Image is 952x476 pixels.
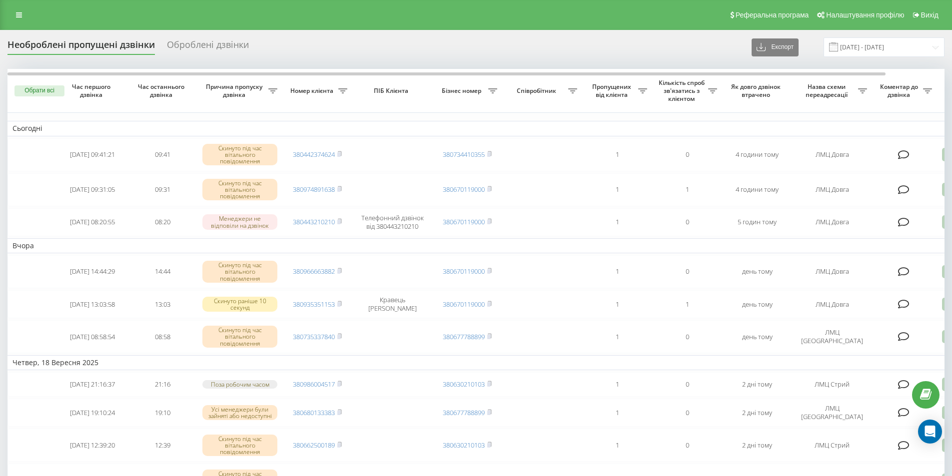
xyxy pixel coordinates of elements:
td: 1 [582,320,652,353]
td: Телефонний дзвінок від 380443210210 [352,208,432,236]
div: Менеджери не відповіли на дзвінок [202,214,277,229]
a: 380734410355 [443,150,485,159]
td: ЛМЦ Довга [792,255,872,288]
td: 1 [582,255,652,288]
td: 1 [582,208,652,236]
td: 08:20 [127,208,197,236]
td: ЛМЦ Довга [792,208,872,236]
td: ЛМЦ [GEOGRAPHIC_DATA] [792,399,872,427]
td: день тому [722,290,792,318]
a: 380443210210 [293,217,335,226]
td: 0 [652,429,722,462]
td: 0 [652,320,722,353]
a: 380677788899 [443,332,485,341]
td: 1 [582,173,652,206]
span: Коментар до дзвінка [877,83,923,98]
span: Як довго дзвінок втрачено [730,83,784,98]
span: Співробітник [507,87,568,95]
button: Обрати всі [14,85,64,96]
span: Налаштування профілю [826,11,904,19]
td: 0 [652,208,722,236]
td: 1 [582,399,652,427]
a: 380630210103 [443,441,485,450]
td: день тому [722,320,792,353]
td: 1 [652,290,722,318]
span: Час першого дзвінка [65,83,119,98]
td: 1 [582,429,652,462]
a: 380442374624 [293,150,335,159]
span: Кількість спроб зв'язатись з клієнтом [657,79,708,102]
div: Оброблені дзвінки [167,39,249,55]
td: ЛМЦ Довга [792,173,872,206]
td: ЛМЦ Стрий [792,429,872,462]
span: ПІБ Клієнта [361,87,424,95]
td: ЛМЦ Стрий [792,372,872,397]
td: ЛМЦ Довга [792,290,872,318]
td: 0 [652,255,722,288]
td: 21:16 [127,372,197,397]
a: 380735337840 [293,332,335,341]
div: Open Intercom Messenger [918,420,942,444]
td: 1 [582,290,652,318]
a: 380677788899 [443,408,485,417]
span: Назва схеми переадресації [797,83,858,98]
span: Час останнього дзвінка [135,83,189,98]
span: Реферальна програма [736,11,809,19]
td: [DATE] 19:10:24 [57,399,127,427]
div: Необроблені пропущені дзвінки [7,39,155,55]
span: Бізнес номер [437,87,488,95]
td: [DATE] 08:20:55 [57,208,127,236]
td: Кравець [PERSON_NAME] [352,290,432,318]
td: [DATE] 09:31:05 [57,173,127,206]
div: Усі менеджери були зайняті або недоступні [202,405,277,420]
td: 13:03 [127,290,197,318]
div: Поза робочим часом [202,380,277,389]
td: ЛМЦ Довга [792,138,872,171]
td: 2 дні тому [722,372,792,397]
div: Скинуто під час вітального повідомлення [202,435,277,457]
a: 380670119000 [443,267,485,276]
td: [DATE] 14:44:29 [57,255,127,288]
td: 1 [652,173,722,206]
td: 09:41 [127,138,197,171]
td: 2 дні тому [722,429,792,462]
a: 380974891638 [293,185,335,194]
span: Пропущених від клієнта [587,83,638,98]
a: 380670119000 [443,185,485,194]
td: 4 години тому [722,173,792,206]
td: 08:58 [127,320,197,353]
div: Скинуто під час вітального повідомлення [202,261,277,283]
a: 380966663882 [293,267,335,276]
td: 0 [652,399,722,427]
td: 0 [652,372,722,397]
td: [DATE] 21:16:37 [57,372,127,397]
td: 1 [582,138,652,171]
span: Причина пропуску дзвінка [202,83,268,98]
a: 380670119000 [443,217,485,226]
div: Скинуто під час вітального повідомлення [202,144,277,166]
a: 380986004517 [293,380,335,389]
td: 2 дні тому [722,399,792,427]
div: Скинуто під час вітального повідомлення [202,179,277,201]
td: 12:39 [127,429,197,462]
td: 09:31 [127,173,197,206]
td: 14:44 [127,255,197,288]
td: [DATE] 13:03:58 [57,290,127,318]
td: 1 [582,372,652,397]
td: [DATE] 08:58:54 [57,320,127,353]
td: 4 години тому [722,138,792,171]
a: 380662500189 [293,441,335,450]
span: Номер клієнта [287,87,338,95]
a: 380630210103 [443,380,485,389]
td: [DATE] 09:41:21 [57,138,127,171]
span: Вихід [921,11,939,19]
div: Скинуто під час вітального повідомлення [202,326,277,348]
button: Експорт [752,38,799,56]
a: 380935351153 [293,300,335,309]
a: 380680133383 [293,408,335,417]
div: Скинуто раніше 10 секунд [202,297,277,312]
td: день тому [722,255,792,288]
td: 19:10 [127,399,197,427]
td: 5 годин тому [722,208,792,236]
a: 380670119000 [443,300,485,309]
